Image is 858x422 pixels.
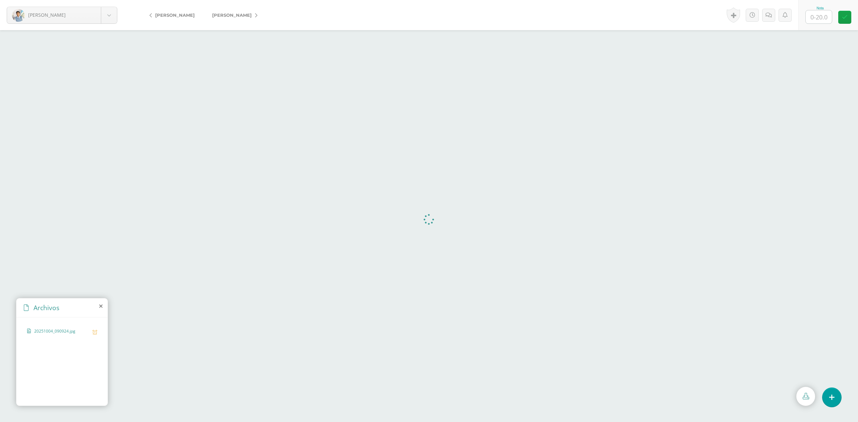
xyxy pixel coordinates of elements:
span: 20251004_090924.jpg [34,328,89,335]
span: [PERSON_NAME] [28,12,66,18]
a: [PERSON_NAME] [144,7,203,23]
a: [PERSON_NAME] [203,7,263,23]
span: [PERSON_NAME] [212,12,252,18]
input: 0-20.0 [806,10,832,23]
i: close [99,303,103,309]
span: Archivos [34,303,59,312]
img: 02ee9b7f6480f0ca615f09e950b8a3d2.png [12,9,25,22]
a: [PERSON_NAME] [7,7,117,23]
div: Nota [805,6,835,10]
span: [PERSON_NAME] [155,12,195,18]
